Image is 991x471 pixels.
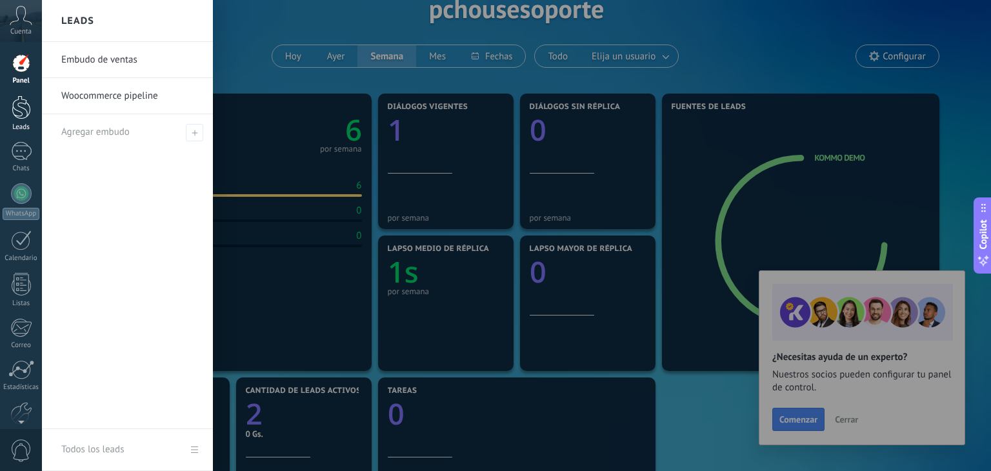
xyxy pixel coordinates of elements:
div: Chats [3,165,40,173]
span: Agregar embudo [186,124,203,141]
div: Correo [3,341,40,350]
div: Panel [3,77,40,85]
div: Todos los leads [61,432,124,468]
div: Leads [3,123,40,132]
div: WhatsApp [3,208,39,220]
div: Estadísticas [3,383,40,392]
span: Copilot [977,220,990,250]
h2: Leads [61,1,94,41]
span: Cuenta [10,28,32,36]
div: Listas [3,299,40,308]
div: Calendario [3,254,40,263]
a: Woocommerce pipeline [61,78,200,114]
a: Embudo de ventas [61,42,200,78]
a: Todos los leads [42,429,213,471]
span: Agregar embudo [61,126,130,138]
